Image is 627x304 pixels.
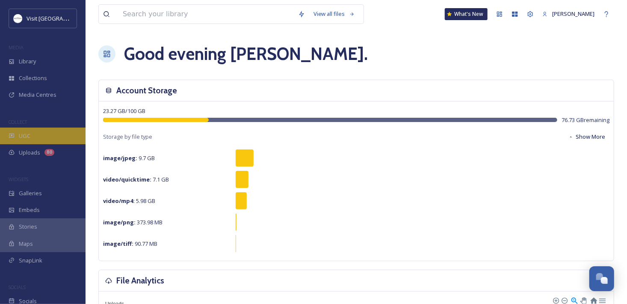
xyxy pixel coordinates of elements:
[19,57,36,66] span: Library
[118,5,294,24] input: Search your library
[103,154,137,162] strong: image/jpeg :
[19,240,33,248] span: Maps
[19,206,40,214] span: Embeds
[9,284,26,290] span: SOCIALS
[103,197,135,205] strong: video/mp4 :
[589,266,614,291] button: Open Chat
[103,240,157,247] span: 90.77 MB
[580,298,586,303] div: Panning
[552,10,594,18] span: [PERSON_NAME]
[124,41,368,67] h1: Good evening [PERSON_NAME] .
[562,116,609,124] span: 76.73 GB remaining
[445,8,488,20] a: What's New
[103,176,169,183] span: 7.1 GB
[103,133,152,141] span: Storage by file type
[103,197,155,205] span: 5.98 GB
[561,297,567,303] div: Zoom Out
[116,274,164,287] h3: File Analytics
[14,14,22,23] img: Circle%20Logo.png
[9,119,27,125] span: COLLECT
[103,218,136,226] strong: image/png :
[19,132,30,140] span: UGC
[103,240,133,247] strong: image/tiff :
[564,128,609,145] button: Show More
[103,107,145,115] span: 23.27 GB / 100 GB
[103,176,151,183] strong: video/quicktime :
[44,149,54,156] div: 80
[19,189,42,197] span: Galleries
[553,297,559,303] div: Zoom In
[9,44,24,51] span: MEDIA
[19,256,42,265] span: SnapLink
[27,14,93,22] span: Visit [GEOGRAPHIC_DATA]
[19,223,37,231] span: Stories
[571,296,578,304] div: Selection Zoom
[538,6,599,22] a: [PERSON_NAME]
[9,176,28,182] span: WIDGETS
[19,74,47,82] span: Collections
[116,84,177,97] h3: Account Storage
[103,154,155,162] span: 9.7 GB
[598,296,606,304] div: Menu
[309,6,359,22] a: View all files
[103,218,163,226] span: 373.98 MB
[19,91,56,99] span: Media Centres
[590,296,597,304] div: Reset Zoom
[19,149,40,157] span: Uploads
